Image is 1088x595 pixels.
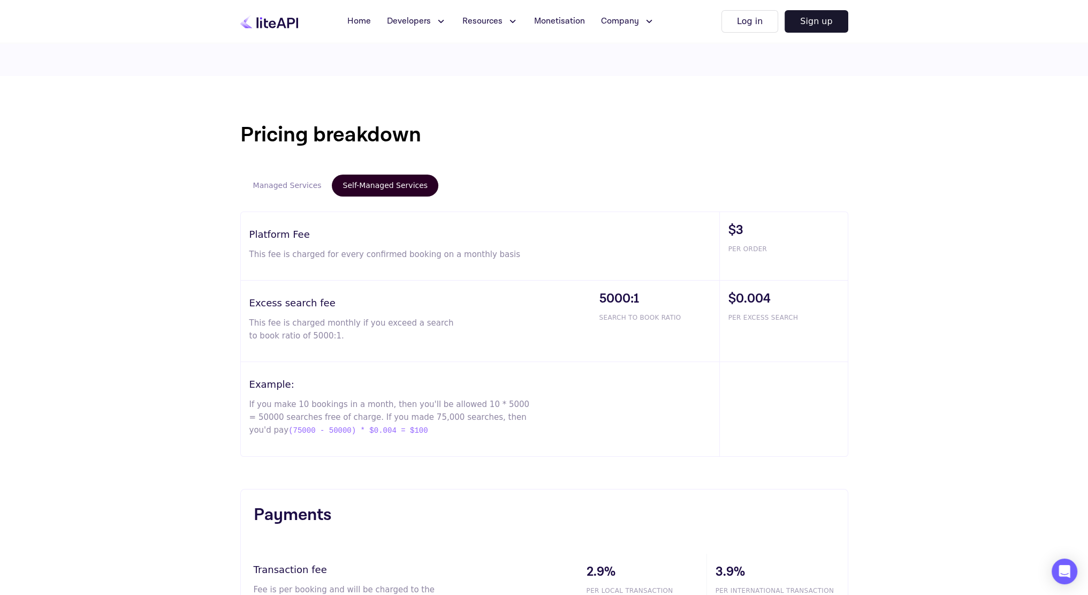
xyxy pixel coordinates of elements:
[242,175,332,197] button: Managed Services
[528,11,591,32] a: Monetisation
[587,562,706,582] span: 2.9%
[288,424,428,437] span: (75000 - 50000) * $0.004 = $100
[254,562,578,577] h3: Transaction fee
[716,562,835,582] span: 3.9%
[249,398,531,437] p: If you make 10 bookings in a month, then you'll be allowed 10 * 5000 = 50000 searches free of cha...
[599,313,719,322] span: SEARCH TO BOOK RATIO
[381,11,453,32] button: Developers
[728,244,848,254] span: PER ORDER
[341,11,377,32] a: Home
[347,15,371,28] span: Home
[254,502,835,528] h3: Payments
[387,15,431,28] span: Developers
[249,296,591,310] h3: Excess search fee
[599,289,719,308] span: 5000:1
[249,227,719,242] h3: Platform Fee
[1052,559,1077,584] div: Open Intercom Messenger
[595,11,661,32] button: Company
[462,15,503,28] span: Resources
[249,377,719,391] h3: Example:
[785,10,848,33] button: Sign up
[534,15,585,28] span: Monetisation
[249,317,454,342] p: This fee is charged monthly if you exceed a search to book ratio of 5000:1.
[728,313,848,322] span: PER EXCESS SEARCH
[728,221,848,240] span: $3
[249,248,531,261] p: This fee is charged for every confirmed booking on a monthly basis
[332,175,438,197] button: Self-Managed Services
[240,119,848,151] h1: Pricing breakdown
[728,289,848,308] span: $0.004
[601,15,639,28] span: Company
[456,11,524,32] button: Resources
[721,10,778,33] button: Log in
